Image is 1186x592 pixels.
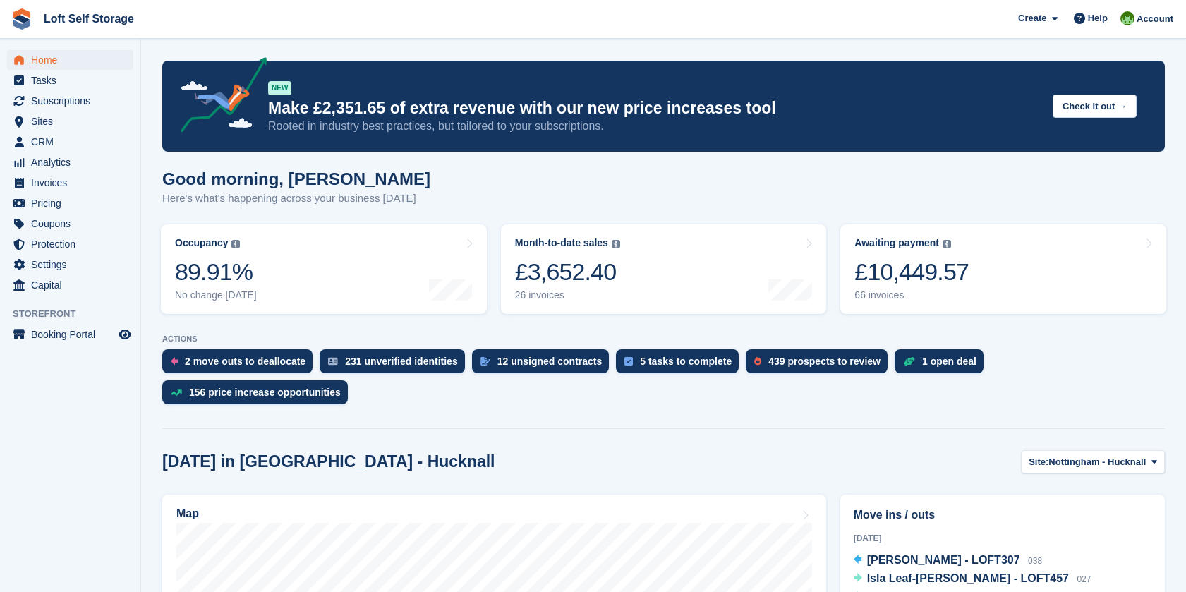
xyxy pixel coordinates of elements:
span: Sites [31,111,116,131]
span: Help [1088,11,1108,25]
img: price-adjustments-announcement-icon-8257ccfd72463d97f412b2fc003d46551f7dbcb40ab6d574587a9cd5c0d94... [169,57,267,138]
img: deal-1b604bf984904fb50ccaf53a9ad4b4a5d6e5aea283cecdc64d6e3604feb123c2.svg [903,356,915,366]
span: Isla Leaf-[PERSON_NAME] - LOFT457 [867,572,1069,584]
div: 2 move outs to deallocate [185,356,305,367]
a: menu [7,111,133,131]
h2: Move ins / outs [854,507,1151,524]
img: verify_identity-adf6edd0f0f0b5bbfe63781bf79b02c33cf7c696d77639b501bdc392416b5a36.svg [328,357,338,366]
span: Coupons [31,214,116,234]
a: 439 prospects to review [746,349,895,380]
div: Month-to-date sales [515,237,608,249]
span: Subscriptions [31,91,116,111]
div: 5 tasks to complete [640,356,732,367]
a: Loft Self Storage [38,7,140,30]
img: price_increase_opportunities-93ffe204e8149a01c8c9dc8f82e8f89637d9d84a8eef4429ea346261dce0b2c0.svg [171,389,182,396]
img: icon-info-grey-7440780725fd019a000dd9b08b2336e03edf1995a4989e88bcd33f0948082b44.svg [612,240,620,248]
a: menu [7,173,133,193]
span: [PERSON_NAME] - LOFT307 [867,554,1020,566]
img: icon-info-grey-7440780725fd019a000dd9b08b2336e03edf1995a4989e88bcd33f0948082b44.svg [943,240,951,248]
div: 89.91% [175,258,257,286]
span: 027 [1077,574,1091,584]
span: Home [31,50,116,70]
div: 439 prospects to review [768,356,881,367]
a: 12 unsigned contracts [472,349,617,380]
span: Protection [31,234,116,254]
span: Pricing [31,193,116,213]
img: prospect-51fa495bee0391a8d652442698ab0144808aea92771e9ea1ae160a38d050c398.svg [754,357,761,366]
a: menu [7,91,133,111]
a: 2 move outs to deallocate [162,349,320,380]
a: Awaiting payment £10,449.57 66 invoices [840,224,1166,314]
img: move_outs_to_deallocate_icon-f764333ba52eb49d3ac5e1228854f67142a1ed5810a6f6cc68b1a99e826820c5.svg [171,357,178,366]
div: £3,652.40 [515,258,620,286]
span: Capital [31,275,116,295]
span: CRM [31,132,116,152]
button: Check it out → [1053,95,1137,118]
a: menu [7,50,133,70]
div: Occupancy [175,237,228,249]
span: Settings [31,255,116,274]
p: Rooted in industry best practices, but tailored to your subscriptions. [268,119,1041,134]
div: [DATE] [854,532,1151,545]
a: menu [7,152,133,172]
div: £10,449.57 [854,258,969,286]
p: Make £2,351.65 of extra revenue with our new price increases tool [268,98,1041,119]
a: menu [7,275,133,295]
span: Tasks [31,71,116,90]
a: menu [7,214,133,234]
a: menu [7,71,133,90]
img: stora-icon-8386f47178a22dfd0bd8f6a31ec36ba5ce8667c1dd55bd0f319d3a0aa187defe.svg [11,8,32,30]
span: 038 [1028,556,1042,566]
div: 231 unverified identities [345,356,458,367]
button: Site: Nottingham - Hucknall [1021,450,1165,473]
div: 156 price increase opportunities [189,387,341,398]
span: Analytics [31,152,116,172]
a: 5 tasks to complete [616,349,746,380]
a: Occupancy 89.91% No change [DATE] [161,224,487,314]
img: icon-info-grey-7440780725fd019a000dd9b08b2336e03edf1995a4989e88bcd33f0948082b44.svg [231,240,240,248]
img: contract_signature_icon-13c848040528278c33f63329250d36e43548de30e8caae1d1a13099fd9432cc5.svg [480,357,490,366]
span: Account [1137,12,1173,26]
a: menu [7,234,133,254]
a: menu [7,193,133,213]
div: 66 invoices [854,289,969,301]
div: No change [DATE] [175,289,257,301]
h2: Map [176,507,199,520]
a: [PERSON_NAME] - LOFT307 038 [854,552,1042,570]
div: 12 unsigned contracts [497,356,603,367]
span: Invoices [31,173,116,193]
a: menu [7,132,133,152]
a: Month-to-date sales £3,652.40 26 invoices [501,224,827,314]
span: Nottingham - Hucknall [1048,455,1146,469]
img: James Johnson [1120,11,1134,25]
div: 1 open deal [922,356,976,367]
a: 1 open deal [895,349,991,380]
a: 156 price increase opportunities [162,380,355,411]
h1: Good morning, [PERSON_NAME] [162,169,430,188]
div: 26 invoices [515,289,620,301]
p: ACTIONS [162,334,1165,344]
a: menu [7,325,133,344]
img: task-75834270c22a3079a89374b754ae025e5fb1db73e45f91037f5363f120a921f8.svg [624,357,633,366]
a: Isla Leaf-[PERSON_NAME] - LOFT457 027 [854,570,1091,588]
div: Awaiting payment [854,237,939,249]
span: Site: [1029,455,1048,469]
a: 231 unverified identities [320,349,472,380]
span: Booking Portal [31,325,116,344]
p: Here's what's happening across your business [DATE] [162,191,430,207]
span: Create [1018,11,1046,25]
a: menu [7,255,133,274]
a: Preview store [116,326,133,343]
div: NEW [268,81,291,95]
h2: [DATE] in [GEOGRAPHIC_DATA] - Hucknall [162,452,495,471]
span: Storefront [13,307,140,321]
